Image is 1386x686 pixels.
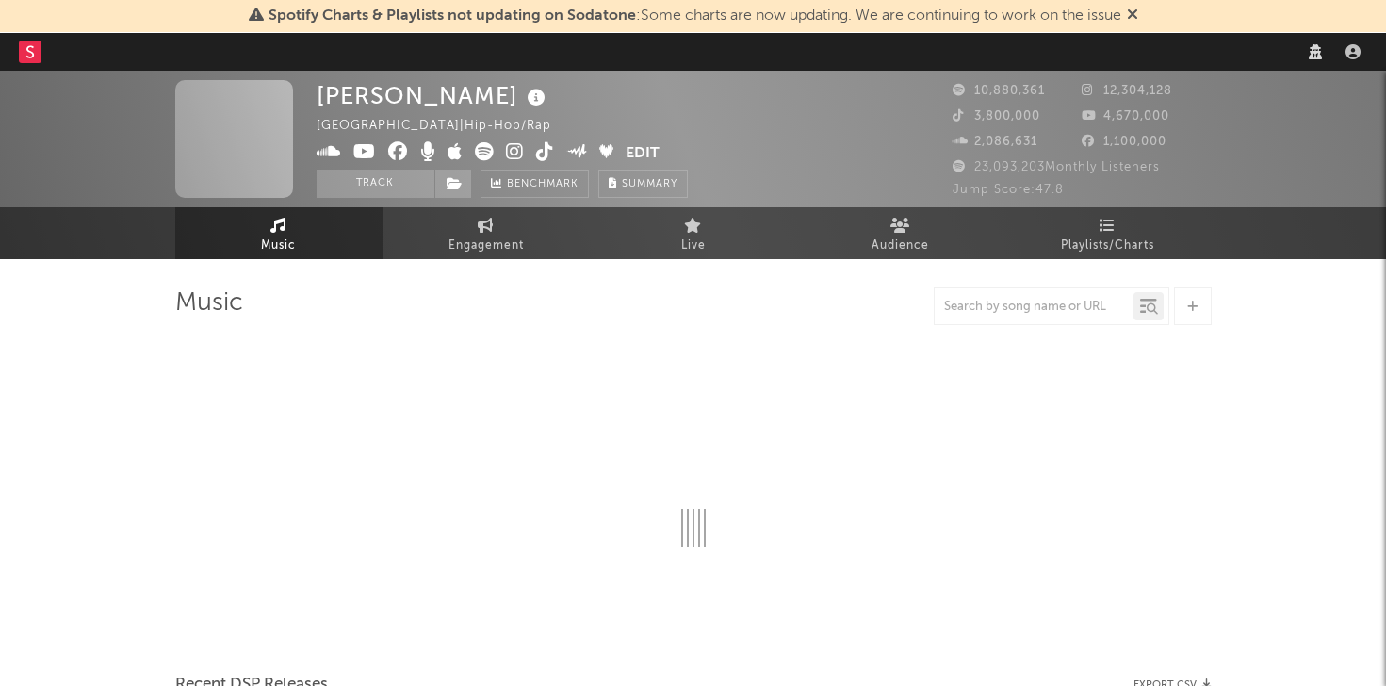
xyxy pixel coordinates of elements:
[935,300,1133,315] input: Search by song name or URL
[622,179,677,189] span: Summary
[590,207,797,259] a: Live
[1082,110,1169,122] span: 4,670,000
[953,85,1045,97] span: 10,880,361
[507,173,579,196] span: Benchmark
[261,235,296,257] span: Music
[269,8,1121,24] span: : Some charts are now updating. We are continuing to work on the issue
[1082,85,1172,97] span: 12,304,128
[872,235,929,257] span: Audience
[953,161,1160,173] span: 23,093,203 Monthly Listeners
[1127,8,1138,24] span: Dismiss
[269,8,636,24] span: Spotify Charts & Playlists not updating on Sodatone
[317,80,550,111] div: [PERSON_NAME]
[1082,136,1166,148] span: 1,100,000
[383,207,590,259] a: Engagement
[681,235,706,257] span: Live
[1061,235,1154,257] span: Playlists/Charts
[626,142,660,166] button: Edit
[1004,207,1212,259] a: Playlists/Charts
[175,207,383,259] a: Music
[481,170,589,198] a: Benchmark
[797,207,1004,259] a: Audience
[953,110,1040,122] span: 3,800,000
[953,136,1037,148] span: 2,086,631
[953,184,1064,196] span: Jump Score: 47.8
[317,115,573,138] div: [GEOGRAPHIC_DATA] | Hip-Hop/Rap
[598,170,688,198] button: Summary
[448,235,524,257] span: Engagement
[317,170,434,198] button: Track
